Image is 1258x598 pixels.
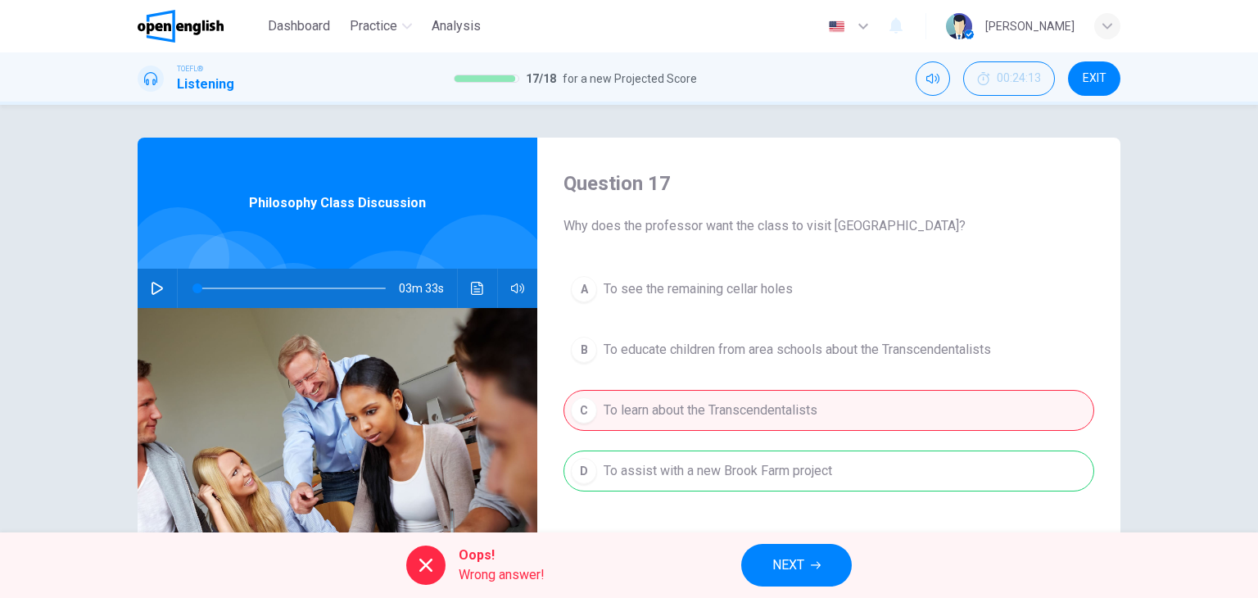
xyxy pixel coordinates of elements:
button: Practice [343,11,419,41]
img: en [826,20,847,33]
span: Analysis [432,16,481,36]
button: Dashboard [261,11,337,41]
span: Dashboard [268,16,330,36]
span: Philosophy Class Discussion [249,193,426,213]
span: Practice [350,16,397,36]
button: 00:24:13 [963,61,1055,96]
button: NEXT [741,544,852,587]
button: Click to see the audio transcription [464,269,491,308]
a: OpenEnglish logo [138,10,261,43]
span: TOEFL® [177,63,203,75]
div: Hide [963,61,1055,96]
img: OpenEnglish logo [138,10,224,43]
span: 03m 33s [399,269,457,308]
span: 17 / 18 [526,69,556,88]
button: Analysis [425,11,487,41]
span: Wrong answer! [459,565,545,585]
button: EXIT [1068,61,1120,96]
h4: Question 17 [563,170,1094,197]
span: Oops! [459,546,545,565]
h1: Listening [177,75,234,94]
span: 00:24:13 [997,72,1041,85]
img: Profile picture [946,13,972,39]
div: Mute [916,61,950,96]
span: NEXT [772,554,804,577]
span: for a new Projected Score [563,69,697,88]
div: [PERSON_NAME] [985,16,1075,36]
span: EXIT [1083,72,1106,85]
span: Why does the professor want the class to visit [GEOGRAPHIC_DATA]? [563,216,1094,236]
